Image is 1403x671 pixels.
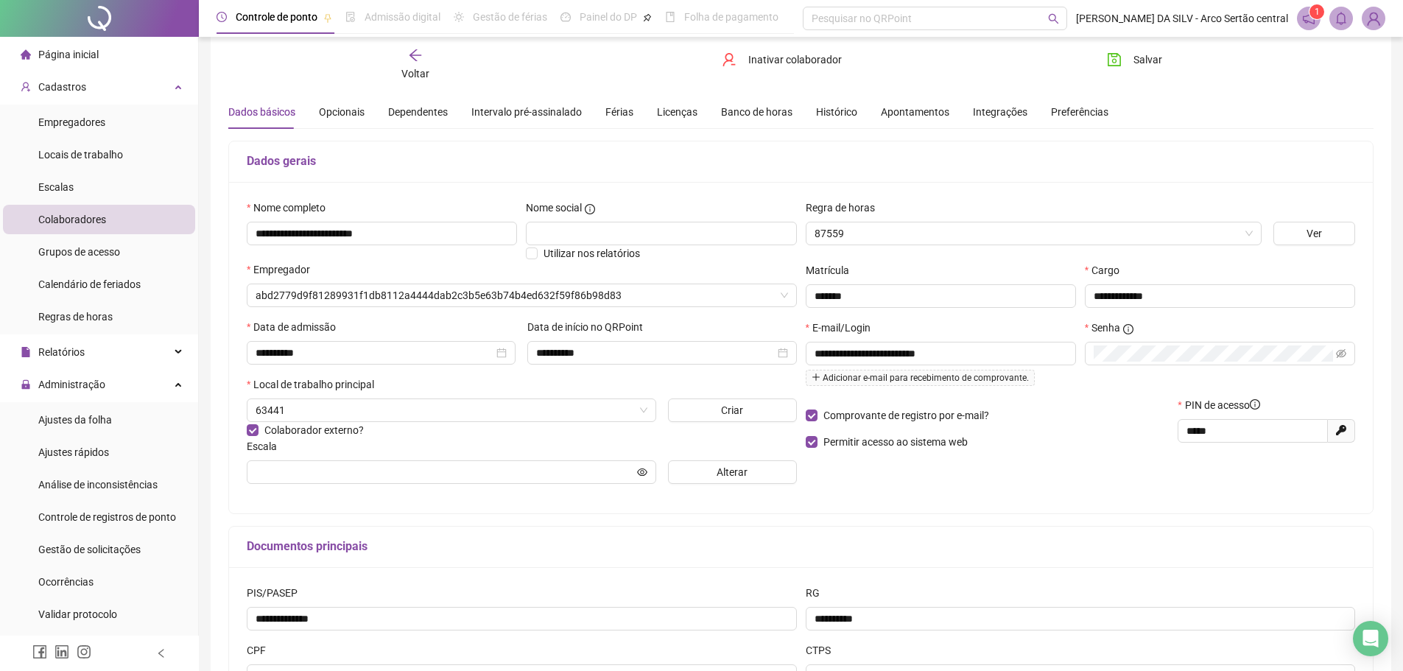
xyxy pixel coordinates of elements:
[38,576,94,588] span: Ocorrências
[247,152,1355,170] h5: Dados gerais
[806,262,859,278] label: Matrícula
[38,511,176,523] span: Controle de registros de ponto
[21,49,31,60] span: home
[816,104,857,120] div: Histórico
[1309,4,1324,19] sup: 1
[256,399,647,421] span: 63441
[77,644,91,659] span: instagram
[1362,7,1385,29] img: 87189
[721,104,792,120] div: Banco de horas
[722,52,736,67] span: user-delete
[54,644,69,659] span: linkedin
[38,278,141,290] span: Calendário de feriados
[668,460,797,484] button: Alterar
[1185,397,1260,413] span: PIN de acesso
[684,11,778,23] span: Folha de pagamento
[264,424,364,436] span: Colaborador externo?
[156,648,166,658] span: left
[881,104,949,120] div: Apontamentos
[38,311,113,323] span: Regras de horas
[473,11,547,23] span: Gestão de férias
[748,52,842,68] span: Inativar colaborador
[323,13,332,22] span: pushpin
[823,410,989,421] span: Comprovante de registro por e-mail?
[38,414,112,426] span: Ajustes da folha
[247,261,320,278] label: Empregador
[38,544,141,555] span: Gestão de solicitações
[247,200,335,216] label: Nome completo
[1076,10,1288,27] span: [PERSON_NAME] DA SILV - Arco Sertão central
[1123,324,1133,334] span: info-circle
[1302,12,1315,25] span: notification
[38,116,105,128] span: Empregadores
[38,479,158,491] span: Análise de inconsistências
[643,13,652,22] span: pushpin
[973,104,1027,120] div: Integrações
[38,346,85,358] span: Relatórios
[605,104,633,120] div: Férias
[38,149,123,161] span: Locais de trabalho
[1091,320,1120,336] span: Senha
[1353,621,1388,656] div: Open Intercom Messenger
[1336,348,1346,359] span: eye-invisible
[1048,13,1059,24] span: search
[38,446,109,458] span: Ajustes rápidos
[38,214,106,225] span: Colaboradores
[806,370,1035,386] span: Adicionar e-mail para recebimento de comprovante.
[38,246,120,258] span: Grupos de acesso
[388,104,448,120] div: Dependentes
[1133,52,1162,68] span: Salvar
[21,347,31,357] span: file
[668,398,797,422] button: Criar
[38,81,86,93] span: Cadastros
[319,104,365,120] div: Opcionais
[657,104,697,120] div: Licenças
[527,319,653,335] label: Data de início no QRPoint
[21,379,31,390] span: lock
[21,82,31,92] span: user-add
[247,642,275,658] label: CPF
[526,200,582,216] span: Nome social
[717,464,748,480] span: Alterar
[217,12,227,22] span: clock-circle
[1085,262,1129,278] label: Cargo
[247,319,345,335] label: Data de admissão
[823,436,968,448] span: Permitir acesso ao sistema web
[38,379,105,390] span: Administração
[38,49,99,60] span: Página inicial
[1051,104,1108,120] div: Preferências
[1315,7,1320,17] span: 1
[560,12,571,22] span: dashboard
[408,48,423,63] span: arrow-left
[247,585,307,601] label: PIS/PASEP
[806,642,840,658] label: CTPS
[812,373,820,382] span: plus
[1273,222,1355,245] button: Ver
[365,11,440,23] span: Admissão digital
[806,200,885,216] label: Regra de horas
[247,438,286,454] label: Escala
[665,12,675,22] span: book
[806,320,880,336] label: E-mail/Login
[401,68,429,80] span: Voltar
[1096,48,1173,71] button: Salvar
[236,11,317,23] span: Controle de ponto
[637,467,647,477] span: eye
[721,402,743,418] span: Criar
[38,608,117,620] span: Validar protocolo
[1250,399,1260,410] span: info-circle
[228,104,295,120] div: Dados básicos
[544,247,640,259] span: Utilizar nos relatórios
[1335,12,1348,25] span: bell
[345,12,356,22] span: file-done
[580,11,637,23] span: Painel do DP
[815,222,1253,245] span: 87559
[471,104,582,120] div: Intervalo pré-assinalado
[585,204,595,214] span: info-circle
[32,644,47,659] span: facebook
[247,538,1355,555] h5: Documentos principais
[247,376,384,393] label: Local de trabalho principal
[38,181,74,193] span: Escalas
[806,585,829,601] label: RG
[454,12,464,22] span: sun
